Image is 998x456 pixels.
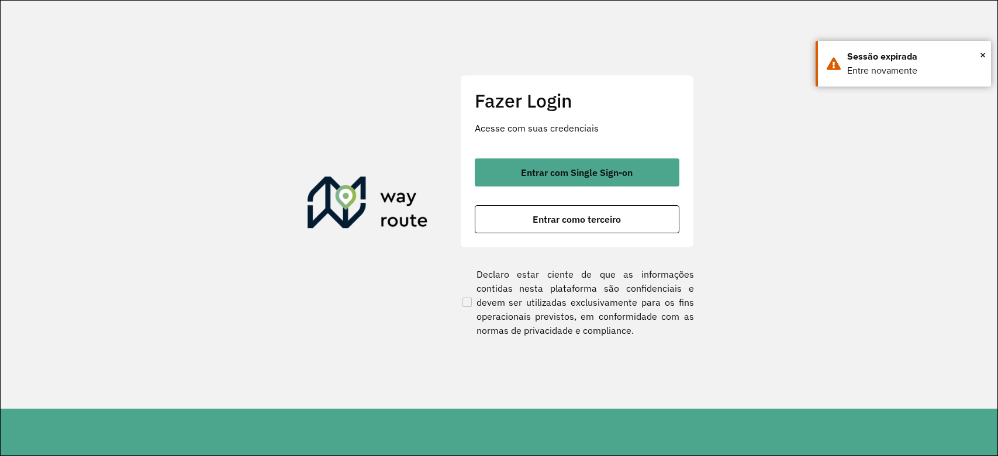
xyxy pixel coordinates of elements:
span: Entrar com Single Sign-on [521,168,633,177]
div: Entre novamente [847,64,982,78]
label: Declaro estar ciente de que as informações contidas nesta plataforma são confidenciais e devem se... [460,267,694,337]
p: Acesse com suas credenciais [475,121,679,135]
span: × [980,46,986,64]
h2: Fazer Login [475,89,679,112]
div: Sessão expirada [847,50,982,64]
button: button [475,205,679,233]
span: Entrar como terceiro [533,215,621,224]
img: Roteirizador AmbevTech [308,177,428,233]
button: Close [980,46,986,64]
button: button [475,158,679,186]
